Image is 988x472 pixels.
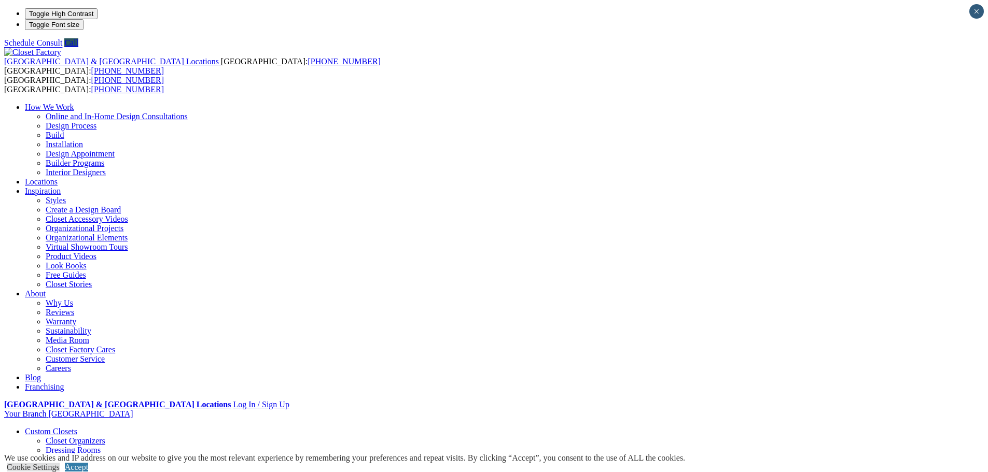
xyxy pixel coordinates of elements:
button: Toggle Font size [25,19,84,30]
a: Product Videos [46,252,96,261]
span: [GEOGRAPHIC_DATA] & [GEOGRAPHIC_DATA] Locations [4,57,219,66]
a: Custom Closets [25,427,77,436]
a: Design Appointment [46,149,115,158]
a: [PHONE_NUMBER] [91,76,164,84]
span: [GEOGRAPHIC_DATA]: [GEOGRAPHIC_DATA]: [4,76,164,94]
a: Design Process [46,121,96,130]
a: Customer Service [46,354,105,363]
a: Build [46,131,64,139]
a: Free Guides [46,270,86,279]
a: [GEOGRAPHIC_DATA] & [GEOGRAPHIC_DATA] Locations [4,57,221,66]
button: Close [969,4,984,19]
div: We use cookies and IP address on our website to give you the most relevant experience by remember... [4,453,685,463]
img: Closet Factory [4,48,61,57]
a: Careers [46,364,71,373]
a: Schedule Consult [4,38,62,47]
a: Builder Programs [46,159,104,167]
span: [GEOGRAPHIC_DATA]: [GEOGRAPHIC_DATA]: [4,57,381,75]
a: Log In / Sign Up [233,400,289,409]
a: Organizational Elements [46,233,128,242]
a: Interior Designers [46,168,106,177]
span: Toggle Font size [29,21,79,28]
a: Your Branch [GEOGRAPHIC_DATA] [4,409,133,418]
a: Online and In-Home Design Consultations [46,112,188,121]
a: Why Us [46,298,73,307]
a: Organizational Projects [46,224,123,233]
a: Franchising [25,382,64,391]
a: Dressing Rooms [46,446,101,454]
a: [PHONE_NUMBER] [91,85,164,94]
a: Installation [46,140,83,149]
a: Styles [46,196,66,205]
a: Closet Stories [46,280,92,289]
a: Virtual Showroom Tours [46,242,128,251]
a: How We Work [25,103,74,111]
a: Locations [25,177,58,186]
a: Closet Factory Cares [46,345,115,354]
a: [GEOGRAPHIC_DATA] & [GEOGRAPHIC_DATA] Locations [4,400,231,409]
a: [PHONE_NUMBER] [91,66,164,75]
span: Toggle High Contrast [29,10,93,18]
a: [PHONE_NUMBER] [308,57,380,66]
a: Warranty [46,317,76,326]
a: Look Books [46,261,87,270]
span: [GEOGRAPHIC_DATA] [48,409,133,418]
a: Accept [65,463,88,471]
a: Call [64,38,78,47]
a: Inspiration [25,187,61,195]
a: Sustainability [46,326,91,335]
a: Closet Organizers [46,436,105,445]
a: Cookie Settings [7,463,60,471]
button: Toggle High Contrast [25,8,98,19]
span: Your Branch [4,409,46,418]
a: Media Room [46,336,89,345]
a: Blog [25,373,41,382]
a: Closet Accessory Videos [46,214,128,223]
a: About [25,289,46,298]
a: Create a Design Board [46,205,121,214]
a: Reviews [46,308,74,317]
